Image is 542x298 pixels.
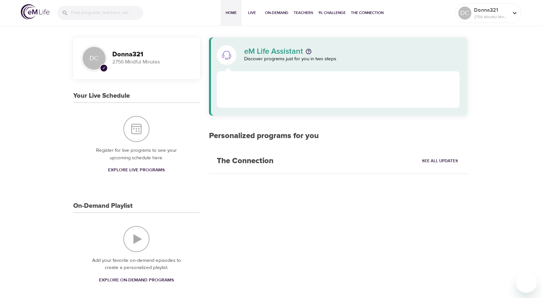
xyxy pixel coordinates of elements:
h3: Donna321 [112,51,192,58]
img: Your Live Schedule [123,116,149,142]
img: logo [21,4,49,20]
span: Home [223,9,239,16]
input: Find programs, teachers, etc... [71,6,143,20]
h3: Your Live Schedule [73,92,130,100]
p: 2756 Mindful Minutes [112,58,192,66]
h3: On-Demand Playlist [73,202,132,210]
h2: Personalized programs for you [209,131,468,141]
span: Teachers [294,9,313,16]
span: Live [244,9,260,16]
p: Register for live programs to see your upcoming schedule here. [86,147,187,162]
img: On-Demand Playlist [123,226,149,252]
h2: The Connection [209,149,281,174]
span: On-Demand [265,9,288,16]
span: The Connection [351,9,383,16]
img: eM Life Assistant [221,50,232,60]
a: Explore Live Programs [105,164,167,176]
a: See All Updates [420,156,460,166]
a: Explore On-Demand Programs [96,274,176,286]
p: Discover programs just for you in two steps [244,55,460,63]
div: DC [81,45,107,71]
span: See All Updates [422,157,458,165]
p: eM Life Assistant [244,48,303,55]
p: Donna321 [474,6,508,14]
div: DC [458,7,471,20]
iframe: Button to launch messaging window [516,272,537,293]
span: Explore On-Demand Programs [99,276,174,284]
p: Add your favorite on-demand episodes to create a personalized playlist. [86,257,187,272]
span: Explore Live Programs [108,166,165,174]
span: 1% Challenge [318,9,346,16]
p: 2756 Mindful Minutes [474,14,508,20]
